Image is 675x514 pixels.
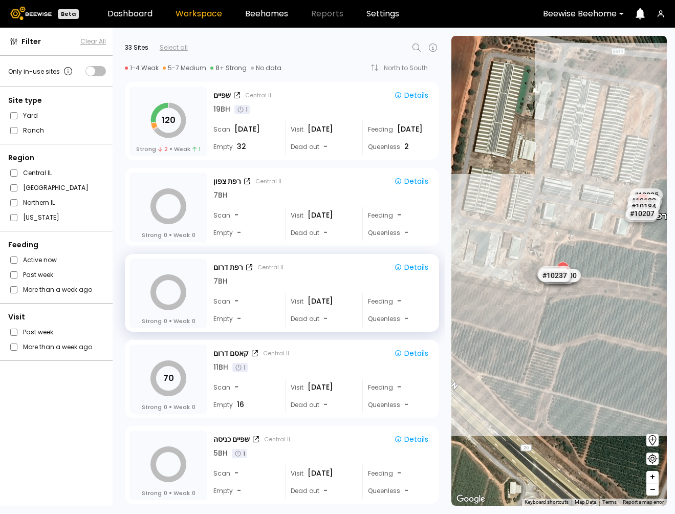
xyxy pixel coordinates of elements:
div: Scan [213,207,278,224]
span: [DATE] [308,468,333,479]
div: 7 BH [213,276,228,287]
span: + [649,470,656,483]
div: # 10025 [629,188,662,202]
div: 19 BH [213,104,230,115]
div: Visit [285,293,355,310]
span: 1 [192,145,201,153]
span: - [237,485,241,496]
span: - [323,141,328,152]
div: Feeding [362,379,432,396]
tspan: 120 [162,114,176,126]
a: Open this area in Google Maps (opens a new window) [454,492,488,506]
span: - [404,227,408,238]
div: Visit [285,379,355,396]
div: # 10182 [627,194,660,207]
button: Details [390,433,432,446]
div: Central IL [255,177,282,185]
div: Only in-use sites [8,65,74,77]
span: - [323,313,328,324]
div: # 10237 [538,269,571,282]
span: 2 [158,145,168,153]
span: - [234,382,238,393]
a: Terms [602,499,617,505]
span: 0 [192,403,195,411]
div: קאסם דרום [213,348,249,359]
div: Strong Weak [142,317,195,325]
div: Queenless [362,224,432,241]
img: Google [454,492,488,506]
span: 0 [164,489,167,497]
div: - [397,382,402,393]
div: רפת דרום [541,260,577,282]
span: - [404,485,408,496]
button: Details [390,89,432,102]
div: שפיים [213,90,231,101]
div: Dead out [285,138,355,155]
div: Strong Weak [142,489,195,497]
button: Details [390,347,432,360]
div: 5 BH [213,448,228,459]
span: [DATE] [308,296,333,307]
span: 0 [192,489,195,497]
label: More than a week ago [23,341,92,352]
a: Workspace [176,10,222,18]
a: Report a map error [623,499,664,505]
span: [DATE] [234,124,260,135]
span: 0 [192,317,195,325]
button: Keyboard shortcuts [525,499,569,506]
div: Beta [58,9,79,19]
div: Site type [8,95,106,106]
div: # 10200 [548,269,580,282]
a: Dashboard [107,10,153,18]
div: רפת דרום [213,262,243,273]
label: Ranch [23,125,44,136]
span: Reports [311,10,343,18]
div: 5-7 Medium [163,64,206,72]
div: Dead out [285,482,355,499]
div: Scan [213,379,278,396]
div: Strong Weak [142,231,195,239]
div: Scan [213,121,278,138]
span: - [234,468,238,479]
span: 0 [164,317,167,325]
div: Empty [213,396,278,413]
label: Yard [23,110,38,121]
div: Queenless [362,396,432,413]
div: Feeding [362,207,432,224]
div: Feeding [362,121,432,138]
span: - [234,296,238,307]
span: - [237,313,241,324]
div: - [397,210,402,221]
span: 0 [192,231,195,239]
div: # 10210 [537,268,570,281]
button: Details [390,261,432,274]
span: - [323,227,328,238]
span: - [234,210,238,221]
div: Feeding [362,293,432,310]
div: Visit [285,465,355,482]
div: Strong Weak [136,145,201,153]
img: Beewise logo [10,7,52,20]
span: 0 [164,231,167,239]
div: Empty [213,310,278,327]
span: Clear All [80,37,106,46]
div: שפיים כניסה [213,434,250,445]
button: – [646,483,659,496]
div: 1 [232,449,247,458]
div: Feeding [362,465,432,482]
div: 1-4 Weak [125,64,159,72]
div: [DATE] [397,124,424,135]
div: Central IL [263,349,290,357]
div: Central IL [264,435,291,443]
label: Past week [23,269,53,280]
div: Empty [213,138,278,155]
label: Past week [23,327,53,337]
div: Queenless [362,138,432,155]
div: Details [394,349,428,358]
span: 16 [237,399,244,410]
div: Scan [213,293,278,310]
div: 8+ Strong [210,64,247,72]
div: Region [8,153,106,163]
button: + [646,471,659,483]
div: Empty [213,224,278,241]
